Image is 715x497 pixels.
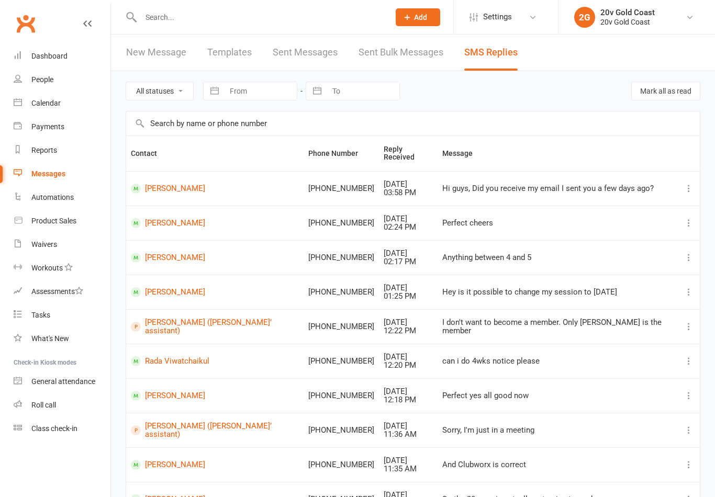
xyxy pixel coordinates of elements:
a: SMS Replies [464,35,518,71]
a: [PERSON_NAME] [131,460,299,470]
div: Class check-in [31,424,77,433]
div: [PHONE_NUMBER] [308,391,374,400]
a: Dashboard [14,44,110,68]
div: Workouts [31,264,63,272]
div: 01:25 PM [384,292,433,301]
div: Sorry, I'm just in a meeting [442,426,673,435]
input: Search... [138,10,382,25]
a: Templates [207,35,252,71]
a: Sent Messages [273,35,338,71]
button: Add [396,8,440,26]
a: Calendar [14,92,110,115]
div: [PHONE_NUMBER] [308,184,374,193]
div: Dashboard [31,52,68,60]
a: [PERSON_NAME] ([PERSON_NAME]’ assistant) [131,318,299,335]
a: [PERSON_NAME] [131,218,299,228]
div: 03:58 PM [384,188,433,197]
a: Workouts [14,256,110,280]
div: And Clubworx is correct [442,460,673,469]
div: [PHONE_NUMBER] [308,322,374,331]
div: Reports [31,146,57,154]
div: General attendance [31,377,95,386]
th: Contact [126,136,304,171]
div: People [31,75,53,84]
a: [PERSON_NAME] [131,287,299,297]
div: Assessments [31,287,83,296]
div: [DATE] [384,422,433,431]
a: [PERSON_NAME] ([PERSON_NAME]’ assistant) [131,422,299,439]
div: [PHONE_NUMBER] [308,357,374,366]
div: 20v Gold Coast [600,8,655,17]
div: [DATE] [384,318,433,327]
div: What's New [31,334,69,343]
div: [DATE] [384,249,433,258]
div: [DATE] [384,353,433,362]
a: Assessments [14,280,110,303]
div: 12:20 PM [384,361,433,370]
span: Add [414,13,427,21]
a: Sent Bulk Messages [359,35,443,71]
a: Roll call [14,393,110,417]
div: Perfect cheers [442,219,673,228]
a: [PERSON_NAME] [131,391,299,401]
div: [PHONE_NUMBER] [308,460,374,469]
div: Messages [31,170,65,178]
div: Perfect yes all good now [442,391,673,400]
div: [PHONE_NUMBER] [308,219,374,228]
input: Search by name or phone number [126,111,700,135]
div: [PHONE_NUMBER] [308,288,374,297]
th: Reply Received [379,136,438,171]
div: [DATE] [384,456,433,465]
div: I don't want to become a member. Only [PERSON_NAME] is the member [442,318,673,335]
div: 12:22 PM [384,326,433,335]
a: Automations [14,186,110,209]
div: [DATE] [384,387,433,396]
th: Phone Number [304,136,379,171]
a: Product Sales [14,209,110,233]
div: Calendar [31,99,61,107]
a: Rada Viwatchaikul [131,356,299,366]
a: Payments [14,115,110,139]
div: 02:24 PM [384,223,433,232]
div: [PHONE_NUMBER] [308,253,374,262]
div: 11:36 AM [384,430,433,439]
div: Hi guys, Did you receive my email I sent you a few days ago? [442,184,673,193]
div: [DATE] [384,284,433,292]
a: Messages [14,162,110,186]
a: [PERSON_NAME] [131,184,299,194]
th: Message [438,136,678,171]
a: [PERSON_NAME] [131,253,299,263]
div: can i do 4wks notice please [442,357,673,366]
div: 2G [574,7,595,28]
span: Settings [483,5,512,29]
a: General attendance kiosk mode [14,370,110,393]
div: 20v Gold Coast [600,17,655,27]
div: Waivers [31,240,57,249]
div: Hey is it possible to change my session to [DATE] [442,288,673,297]
input: To [327,82,399,100]
a: New Message [126,35,186,71]
div: Anything between 4 and 5 [442,253,673,262]
div: 11:35 AM [384,465,433,473]
a: Reports [14,139,110,162]
div: Tasks [31,311,50,319]
a: What's New [14,327,110,351]
a: Tasks [14,303,110,327]
div: Automations [31,193,74,201]
a: Clubworx [13,10,39,37]
div: [PHONE_NUMBER] [308,426,374,435]
div: Product Sales [31,217,76,225]
a: Class kiosk mode [14,417,110,440]
div: [DATE] [384,180,433,189]
div: 02:17 PM [384,257,433,266]
div: [DATE] [384,214,433,223]
div: 12:18 PM [384,396,433,404]
a: Waivers [14,233,110,256]
button: Mark all as read [631,82,700,100]
div: Roll call [31,401,56,409]
a: People [14,68,110,92]
input: From [224,82,297,100]
div: Payments [31,122,64,131]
